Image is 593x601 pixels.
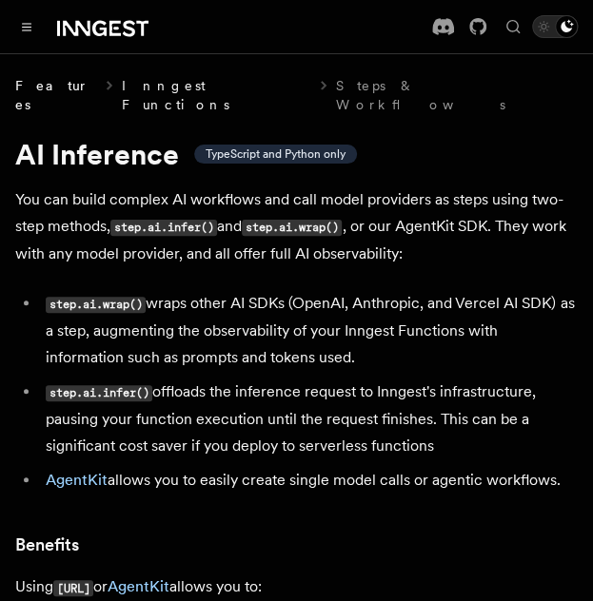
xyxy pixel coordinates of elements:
[122,76,310,114] a: Inngest Functions
[40,290,578,371] li: wraps other AI SDKs (OpenAI, Anthropic, and Vercel AI SDK) as a step, augmenting the observabilit...
[108,577,169,595] a: AgentKit
[15,76,97,114] span: Features
[15,186,578,267] p: You can build complex AI workflows and call model providers as steps using two-step methods, and ...
[15,15,38,38] button: Toggle navigation
[242,220,342,236] code: step.ai.wrap()
[46,471,108,489] a: AgentKit
[15,573,578,601] p: Using or allows you to:
[46,297,146,313] code: step.ai.wrap()
[110,220,217,236] code: step.ai.infer()
[15,532,79,558] a: Benefits
[53,580,93,596] code: [URL]
[532,15,578,38] button: Toggle dark mode
[46,385,152,401] code: step.ai.infer()
[502,15,524,38] button: Find something...
[15,137,578,171] h1: AI Inference
[336,76,578,114] a: Steps & Workflows
[40,467,578,494] li: allows you to easily create single model calls or agentic workflows.
[40,378,578,459] li: offloads the inference request to Inngest's infrastructure, pausing your function execution until...
[206,146,346,162] span: TypeScript and Python only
